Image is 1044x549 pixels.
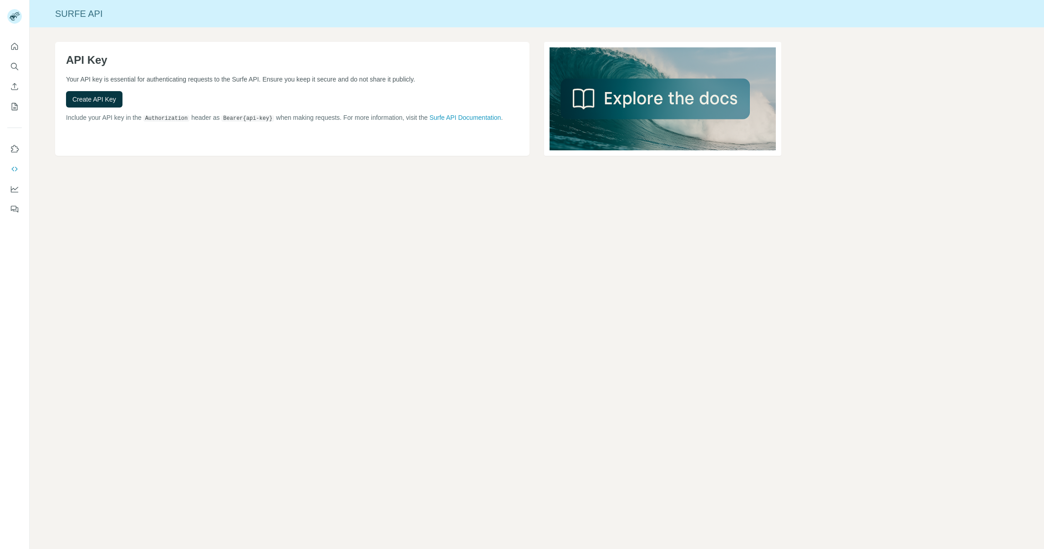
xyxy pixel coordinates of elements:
[7,181,22,197] button: Dashboard
[66,91,122,108] button: Create API Key
[66,113,519,123] p: Include your API key in the header as when making requests. For more information, visit the .
[7,201,22,217] button: Feedback
[143,115,190,122] code: Authorization
[7,78,22,95] button: Enrich CSV
[429,114,501,121] a: Surfe API Documentation
[66,53,519,67] h1: API Key
[30,7,1044,20] div: Surfe API
[7,161,22,177] button: Use Surfe API
[7,58,22,75] button: Search
[221,115,274,122] code: Bearer {api-key}
[7,38,22,55] button: Quick start
[72,95,116,104] span: Create API Key
[7,141,22,157] button: Use Surfe on LinkedIn
[66,75,519,84] p: Your API key is essential for authenticating requests to the Surfe API. Ensure you keep it secure...
[7,98,22,115] button: My lists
